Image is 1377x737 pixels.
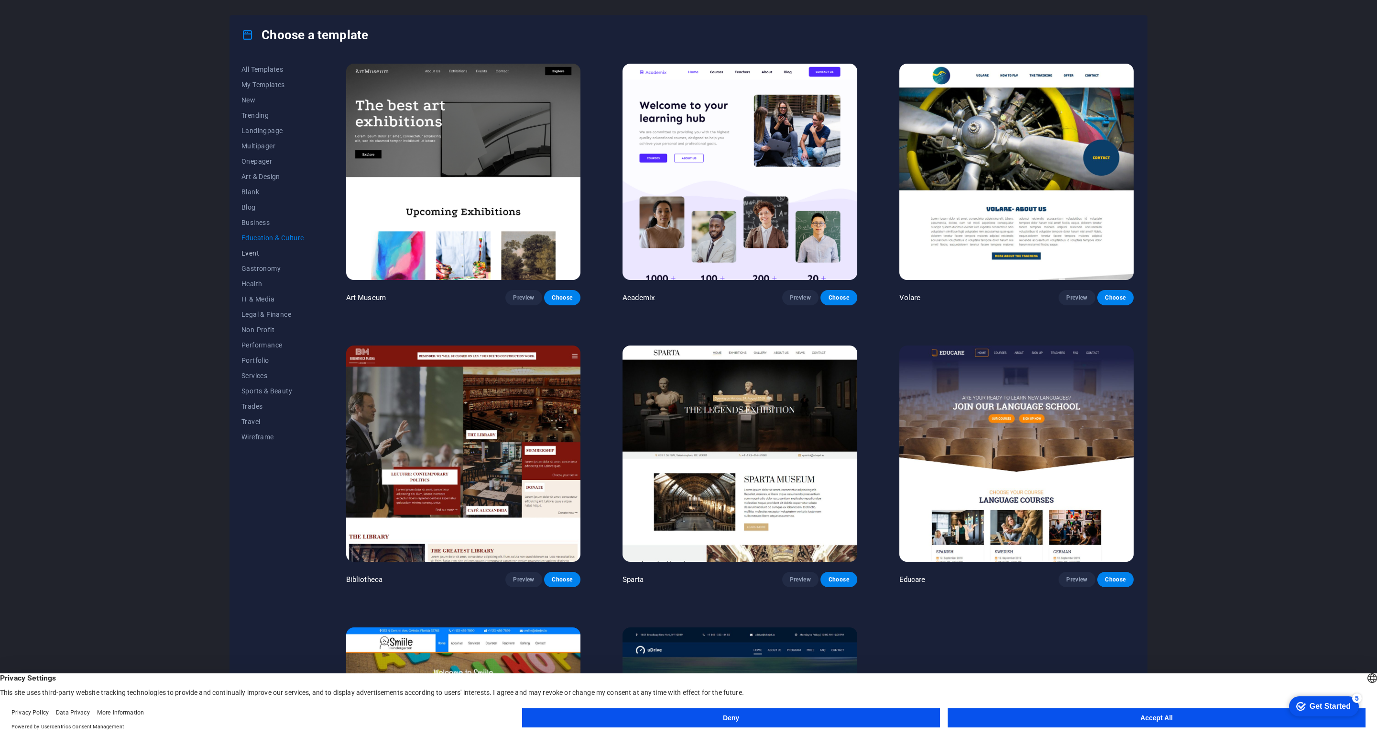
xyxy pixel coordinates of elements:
button: Preview [782,572,819,587]
button: Services [241,368,304,383]
button: Gastronomy [241,261,304,276]
p: Bibliotheca [346,575,383,584]
button: Multipager [241,138,304,154]
span: Preview [790,294,811,301]
button: Portfolio [241,353,304,368]
button: Blog [241,200,304,215]
button: Preview [1059,290,1095,305]
span: Onepager [241,157,304,165]
p: Art Museum [346,293,386,302]
span: Wireframe [241,433,304,441]
button: Landingpage [241,123,304,138]
button: Choose [1097,572,1134,587]
span: Preview [513,294,534,301]
button: Event [241,246,304,261]
img: Academix [623,64,857,280]
button: Health [241,276,304,291]
button: My Templates [241,77,304,92]
img: Bibliotheca [346,346,580,562]
p: Educare [899,575,926,584]
button: Sports & Beauty [241,383,304,399]
button: Choose [820,572,857,587]
span: Preview [1066,576,1087,583]
button: Preview [782,290,819,305]
span: Education & Culture [241,234,304,242]
span: Choose [1105,576,1126,583]
p: Sparta [623,575,644,584]
button: Choose [1097,290,1134,305]
span: Performance [241,341,304,349]
span: Legal & Finance [241,311,304,318]
span: IT & Media [241,295,304,303]
span: Landingpage [241,127,304,134]
button: Wireframe [241,429,304,445]
button: Trending [241,108,304,123]
span: Trades [241,402,304,410]
img: Sparta [623,346,857,562]
span: My Templates [241,81,304,89]
button: Legal & Finance [241,307,304,322]
span: New [241,96,304,104]
p: Academix [623,293,655,302]
span: Sports & Beauty [241,387,304,395]
span: Preview [1066,294,1087,301]
span: Health [241,280,304,288]
span: Multipager [241,142,304,150]
button: Non-Profit [241,322,304,337]
span: Art & Design [241,173,304,180]
button: Preview [505,572,542,587]
div: Get Started [28,11,69,19]
span: Portfolio [241,357,304,364]
span: Choose [828,576,849,583]
span: Services [241,372,304,380]
span: Travel [241,418,304,425]
button: Art & Design [241,169,304,184]
span: Trending [241,112,304,119]
div: Get Started 5 items remaining, 0% complete [8,5,77,25]
span: Choose [552,576,573,583]
button: Preview [1059,572,1095,587]
span: All Templates [241,66,304,73]
div: 5 [71,2,80,11]
img: Art Museum [346,64,580,280]
button: Choose [820,290,857,305]
button: All Templates [241,62,304,77]
img: Educare [899,346,1134,562]
button: Business [241,215,304,230]
p: Volare [899,293,921,302]
button: Trades [241,399,304,414]
button: Performance [241,337,304,353]
span: Non-Profit [241,326,304,334]
span: Blog [241,203,304,211]
button: New [241,92,304,108]
button: IT & Media [241,291,304,307]
span: Choose [1105,294,1126,301]
button: Preview [505,290,542,305]
button: Blank [241,184,304,200]
button: Education & Culture [241,230,304,246]
span: Gastronomy [241,265,304,272]
span: Event [241,249,304,257]
span: Blank [241,188,304,196]
span: Business [241,219,304,226]
span: Preview [790,576,811,583]
span: Choose [552,294,573,301]
span: Preview [513,576,534,583]
button: Choose [544,572,580,587]
span: Choose [828,294,849,301]
img: Volare [899,64,1134,280]
button: Onepager [241,154,304,169]
button: Choose [544,290,580,305]
h4: Choose a template [241,27,368,43]
button: Travel [241,414,304,429]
